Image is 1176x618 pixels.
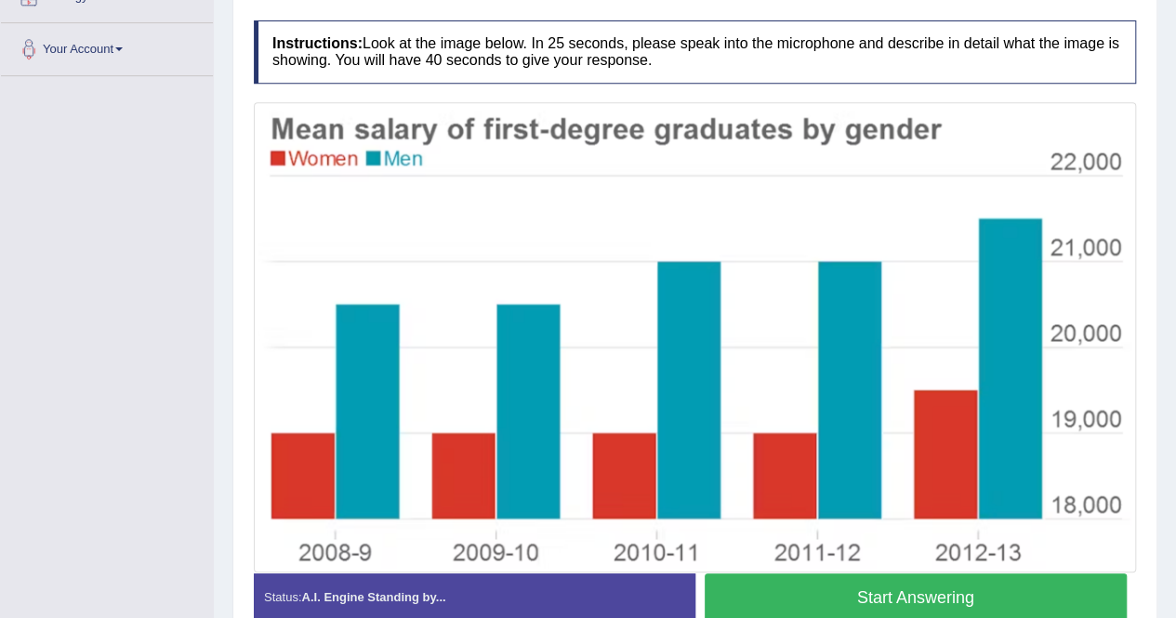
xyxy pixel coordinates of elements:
a: Your Account [1,23,213,70]
h4: Look at the image below. In 25 seconds, please speak into the microphone and describe in detail w... [254,20,1136,83]
b: Instructions: [272,35,363,51]
strong: A.I. Engine Standing by... [301,590,445,604]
